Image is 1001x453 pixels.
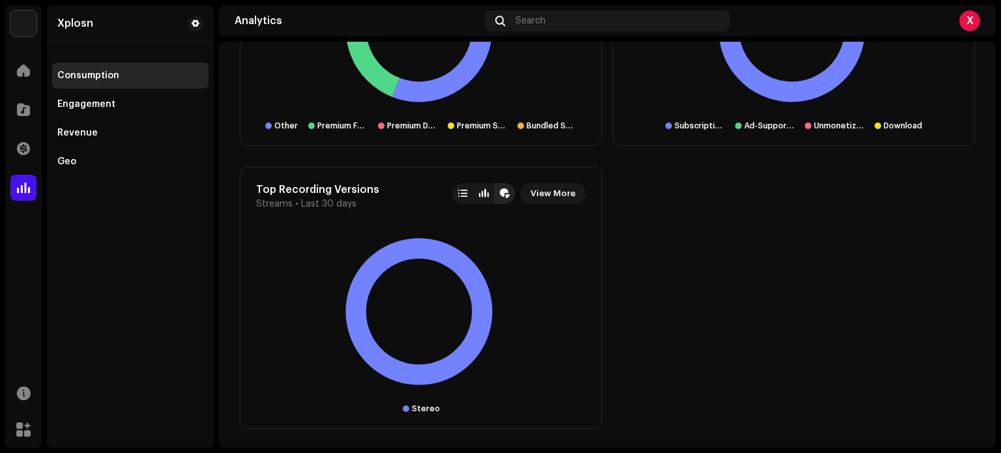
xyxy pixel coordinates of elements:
[57,70,119,81] div: Consumption
[295,199,298,209] span: •
[235,16,480,26] div: Analytics
[520,183,586,204] button: View More
[274,121,298,131] div: Other
[52,120,209,146] re-m-nav-item: Revenue
[52,63,209,89] re-m-nav-item: Consumption
[744,121,794,131] div: Ad-Supported Streaming
[884,121,922,131] div: Download
[57,156,76,167] div: Geo
[530,181,575,207] span: View More
[457,121,507,131] div: Premium Student Subscriptions
[675,121,725,131] div: Subscription Streaming
[57,99,115,110] div: Engagement
[10,10,36,37] img: 33004b37-325d-4a8b-b51f-c12e9b964943
[317,121,368,131] div: Premium Family Subscriptions
[412,403,440,414] div: Stereo
[387,121,437,131] div: Premium Duo Subscriptions
[515,16,545,26] span: Search
[57,128,98,138] div: Revenue
[959,10,980,31] div: X
[814,121,864,131] div: Unmonetized
[256,183,379,196] div: Top Recording Versions
[256,199,293,209] span: Streams
[301,199,356,209] span: Last 30 days
[57,18,93,29] div: Xplosn
[52,91,209,117] re-m-nav-item: Engagement
[527,121,577,131] div: Bundled Subscriptions
[52,149,209,175] re-m-nav-item: Geo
